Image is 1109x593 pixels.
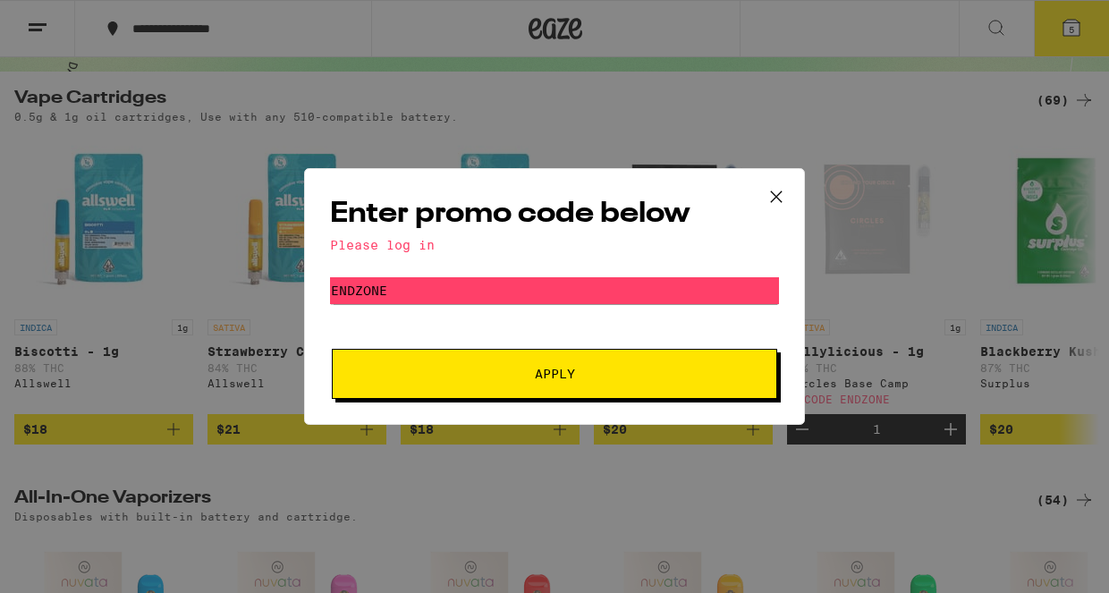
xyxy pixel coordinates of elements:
[332,349,777,399] button: Apply
[330,277,779,304] input: Promo code
[330,194,779,234] h2: Enter promo code below
[11,13,129,27] span: Hi. Need any help?
[1,1,977,130] button: Redirect to URL
[330,238,779,252] div: Please log in
[535,368,575,380] span: Apply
